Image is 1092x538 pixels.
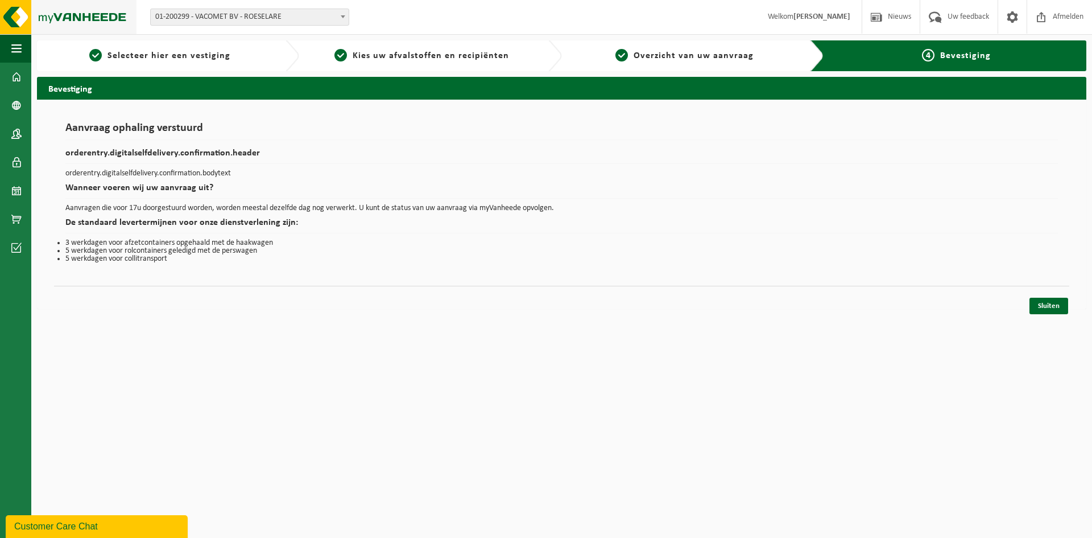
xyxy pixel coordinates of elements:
a: 1Selecteer hier een vestiging [43,49,276,63]
h2: Wanneer voeren wij uw aanvraag uit? [65,183,1058,199]
span: Bevestiging [940,51,991,60]
span: 3 [615,49,628,61]
h2: Bevestiging [37,77,1086,99]
li: 3 werkdagen voor afzetcontainers opgehaald met de haakwagen [65,239,1058,247]
span: 1 [89,49,102,61]
span: Selecteer hier een vestiging [107,51,230,60]
li: 5 werkdagen voor collitransport [65,255,1058,263]
h2: orderentry.digitalselfdelivery.confirmation.header [65,149,1058,164]
h1: Aanvraag ophaling verstuurd [65,122,1058,140]
p: Aanvragen die voor 17u doorgestuurd worden, worden meestal dezelfde dag nog verwerkt. U kunt de s... [65,204,1058,212]
span: 4 [922,49,934,61]
li: 5 werkdagen voor rolcontainers geledigd met de perswagen [65,247,1058,255]
h2: De standaard levertermijnen voor onze dienstverlening zijn: [65,218,1058,233]
p: orderentry.digitalselfdelivery.confirmation.bodytext [65,170,1058,178]
span: 01-200299 - VACOMET BV - ROESELARE [150,9,349,26]
iframe: chat widget [6,513,190,538]
a: 2Kies uw afvalstoffen en recipiënten [305,49,539,63]
span: Kies uw afvalstoffen en recipiënten [353,51,509,60]
strong: [PERSON_NAME] [793,13,850,21]
a: 3Overzicht van uw aanvraag [568,49,801,63]
a: Sluiten [1029,298,1068,314]
span: Overzicht van uw aanvraag [634,51,754,60]
span: 01-200299 - VACOMET BV - ROESELARE [151,9,349,25]
span: 2 [334,49,347,61]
